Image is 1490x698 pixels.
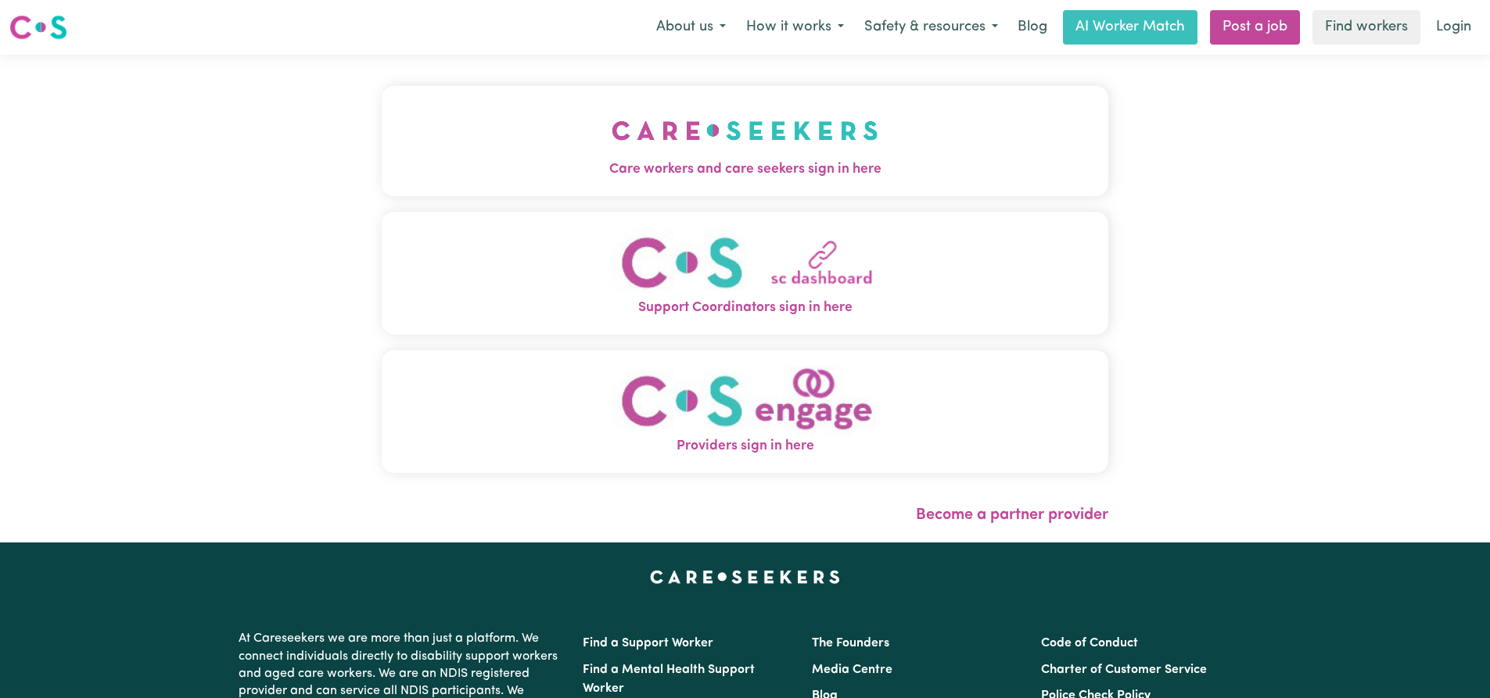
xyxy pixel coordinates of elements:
span: Providers sign in here [382,436,1108,456]
button: Care workers and care seekers sign in here [382,86,1108,195]
a: Media Centre [812,664,892,676]
a: Careseekers logo [9,9,67,45]
a: Find a Mental Health Support Worker [583,664,755,695]
a: Charter of Customer Service [1041,664,1207,676]
a: Find a Support Worker [583,637,713,650]
button: How it works [736,11,854,44]
a: Login [1427,10,1481,45]
a: AI Worker Match [1063,10,1197,45]
button: Safety & resources [854,11,1008,44]
button: Support Coordinators sign in here [382,211,1108,334]
button: Providers sign in here [382,349,1108,472]
a: Careseekers home page [650,571,840,583]
a: Find workers [1312,10,1420,45]
button: About us [646,11,736,44]
img: Careseekers logo [9,13,67,41]
a: The Founders [812,637,889,650]
span: Support Coordinators sign in here [382,298,1108,318]
a: Become a partner provider [916,507,1108,523]
a: Code of Conduct [1041,637,1138,650]
span: Care workers and care seekers sign in here [382,159,1108,180]
a: Post a job [1210,10,1300,45]
a: Blog [1008,10,1057,45]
